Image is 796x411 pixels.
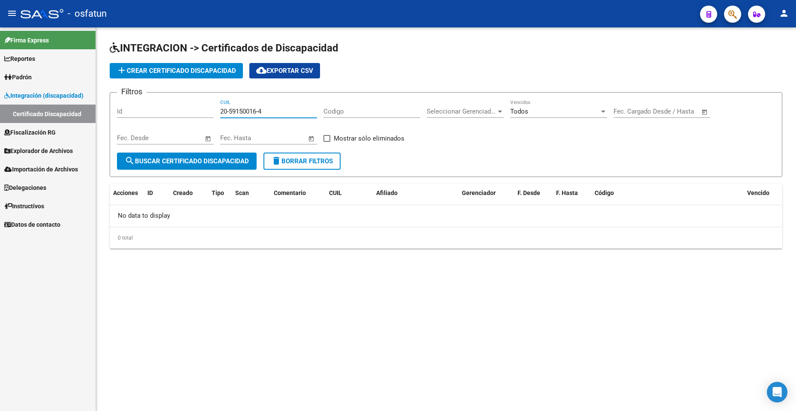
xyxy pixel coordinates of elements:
[7,8,17,18] mat-icon: menu
[153,134,194,142] input: End date
[256,134,297,142] input: End date
[518,189,540,196] span: F. Desde
[376,189,398,196] span: Afiliado
[744,184,782,202] datatable-header-cell: Vencido
[514,184,553,202] datatable-header-cell: F. Desde
[249,63,320,78] button: Exportar CSV
[4,54,35,63] span: Reportes
[212,189,224,196] span: Tipo
[700,107,710,117] button: Open calendar
[4,183,46,192] span: Delegaciones
[4,91,84,100] span: Integración (discapacidad)
[591,184,744,202] datatable-header-cell: Código
[307,134,317,144] button: Open calendar
[113,189,138,196] span: Acciones
[170,184,208,202] datatable-header-cell: Creado
[510,108,528,115] span: Todos
[4,220,60,229] span: Datos de contacto
[68,4,107,23] span: - osfatun
[427,108,496,115] span: Seleccionar Gerenciador
[117,134,145,142] input: Start date
[125,156,135,166] mat-icon: search
[4,72,32,82] span: Padrón
[117,67,236,75] span: Crear Certificado Discapacidad
[649,108,691,115] input: End date
[4,146,73,156] span: Explorador de Archivos
[4,201,44,211] span: Instructivos
[373,184,458,202] datatable-header-cell: Afiliado
[553,184,591,202] datatable-header-cell: F. Hasta
[747,189,769,196] span: Vencido
[203,134,213,144] button: Open calendar
[110,42,338,54] span: INTEGRACION -> Certificados de Discapacidad
[556,189,578,196] span: F. Hasta
[220,134,248,142] input: Start date
[613,108,641,115] input: Start date
[110,227,782,249] div: 0 total
[110,63,243,78] button: Crear Certificado Discapacidad
[173,189,193,196] span: Creado
[274,189,306,196] span: Comentario
[595,189,614,196] span: Código
[263,153,341,170] button: Borrar Filtros
[125,157,249,165] span: Buscar Certificado Discapacidad
[334,133,404,144] span: Mostrar sólo eliminados
[326,184,373,202] datatable-header-cell: CUIL
[235,189,249,196] span: Scan
[117,153,257,170] button: Buscar Certificado Discapacidad
[110,184,144,202] datatable-header-cell: Acciones
[110,205,782,227] div: No data to display
[4,165,78,174] span: Importación de Archivos
[4,36,49,45] span: Firma Express
[117,86,147,98] h3: Filtros
[256,65,266,75] mat-icon: cloud_download
[458,184,514,202] datatable-header-cell: Gerenciador
[232,184,270,202] datatable-header-cell: Scan
[144,184,170,202] datatable-header-cell: ID
[256,67,313,75] span: Exportar CSV
[767,382,787,402] div: Open Intercom Messenger
[271,156,281,166] mat-icon: delete
[271,157,333,165] span: Borrar Filtros
[329,189,342,196] span: CUIL
[117,65,127,75] mat-icon: add
[4,128,56,137] span: Fiscalización RG
[462,189,496,196] span: Gerenciador
[779,8,789,18] mat-icon: person
[208,184,232,202] datatable-header-cell: Tipo
[270,184,313,202] datatable-header-cell: Comentario
[147,189,153,196] span: ID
